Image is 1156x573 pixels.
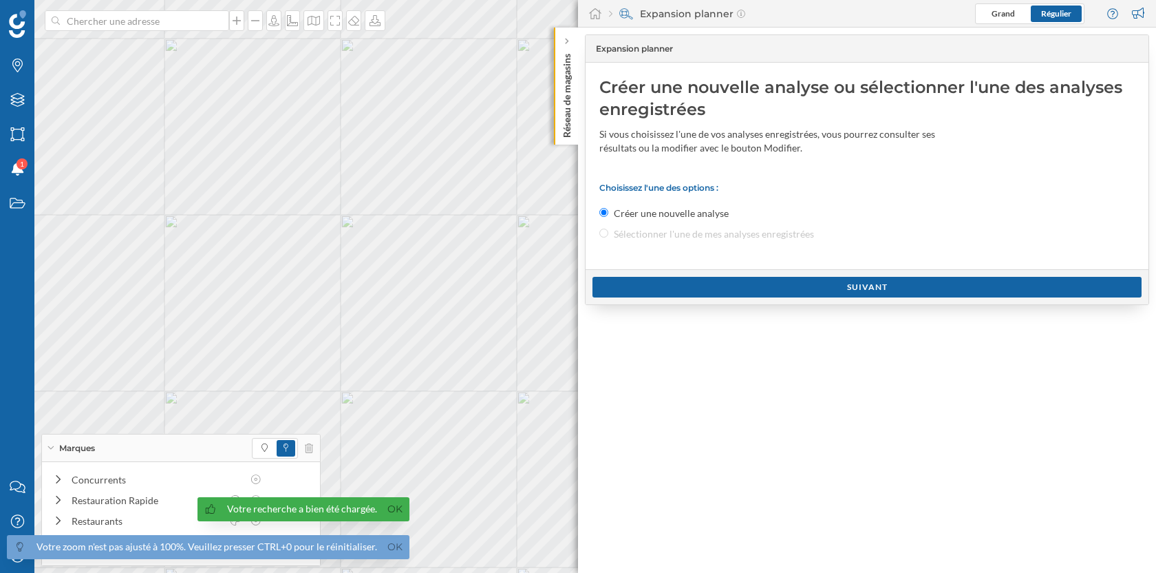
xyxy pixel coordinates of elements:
span: Marques [59,442,95,455]
span: Support [29,10,78,22]
div: Votre zoom n'est pas ajusté à 100%. Veuillez presser CTRL+0 pour le réinitialiser. [36,540,377,554]
p: Choisissez l'une des options : [599,183,1135,193]
div: Votre recherche a bien été chargée. [227,502,377,516]
div: Si vous choisissez l'une de vos analyses enregistrées, vous pourrez consulter ses résultats ou la... [599,127,957,155]
div: Expansion planner [609,7,745,21]
img: search-areas.svg [619,7,633,21]
a: Ok [384,539,406,555]
img: Logo Geoblink [9,10,26,38]
p: Réseau de magasins [560,48,574,138]
a: Ok [384,501,406,517]
div: Concurrents [72,472,242,487]
span: 1 [20,157,24,171]
span: Grand [992,8,1015,19]
span: Expansion planner [596,43,673,55]
div: Restauration Rapide [72,493,222,508]
div: Créer une nouvelle analyse ou sélectionner l'une des analyses enregistrées [599,76,1135,121]
label: Créer une nouvelle analyse [614,207,729,220]
span: Régulier [1041,8,1071,19]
